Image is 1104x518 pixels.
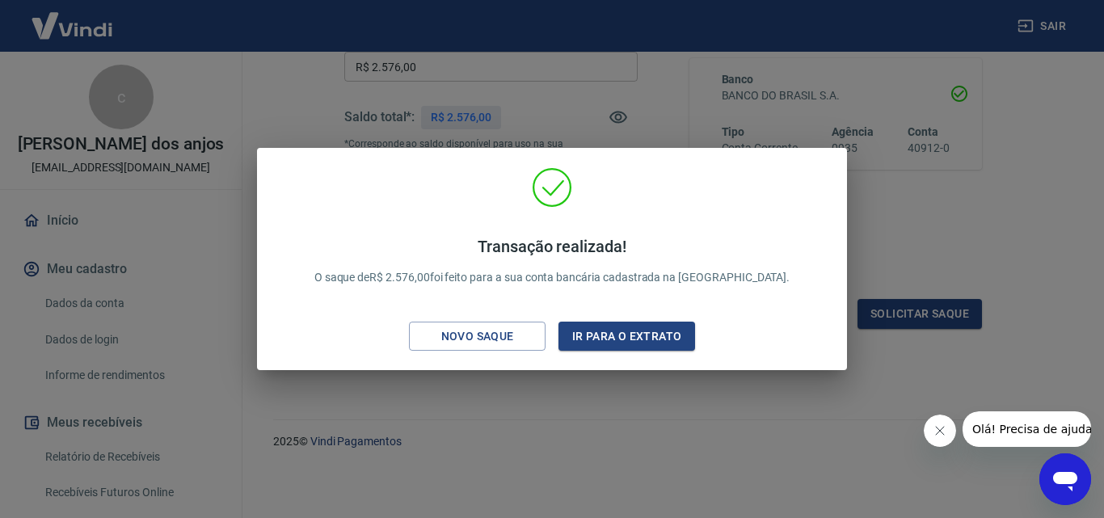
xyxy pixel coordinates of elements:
[924,415,956,447] iframe: Fechar mensagem
[10,11,136,24] span: Olá! Precisa de ajuda?
[314,237,790,256] h4: Transação realizada!
[409,322,546,352] button: Novo saque
[422,326,533,347] div: Novo saque
[314,237,790,286] p: O saque de R$ 2.576,00 foi feito para a sua conta bancária cadastrada na [GEOGRAPHIC_DATA].
[963,411,1091,447] iframe: Mensagem da empresa
[1039,453,1091,505] iframe: Botão para abrir a janela de mensagens
[558,322,695,352] button: Ir para o extrato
